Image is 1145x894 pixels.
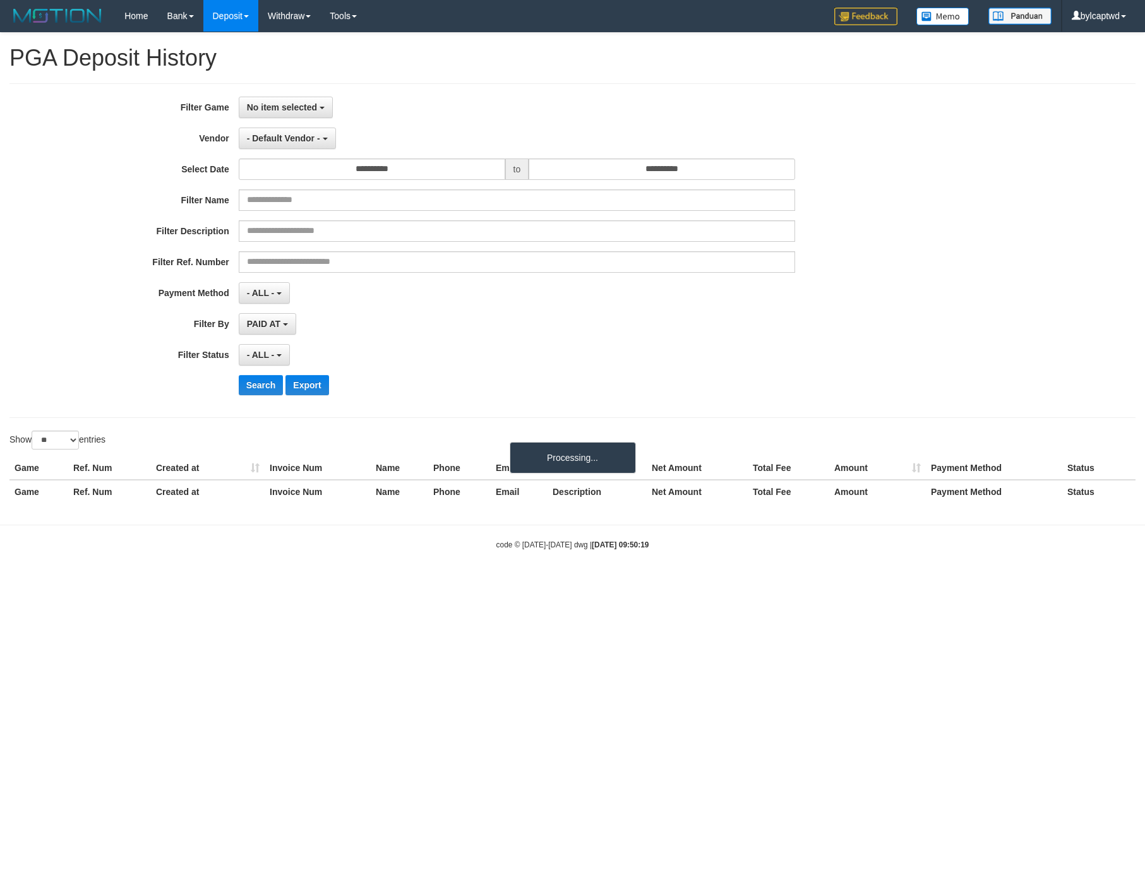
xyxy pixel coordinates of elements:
[926,480,1062,503] th: Payment Method
[247,319,280,329] span: PAID AT
[834,8,897,25] img: Feedback.jpg
[1062,456,1136,480] th: Status
[926,456,1062,480] th: Payment Method
[239,313,296,335] button: PAID AT
[265,480,371,503] th: Invoice Num
[371,456,428,480] th: Name
[151,480,265,503] th: Created at
[9,431,105,450] label: Show entries
[9,6,105,25] img: MOTION_logo.png
[491,456,548,480] th: Email
[239,375,284,395] button: Search
[247,133,320,143] span: - Default Vendor -
[428,480,491,503] th: Phone
[239,97,333,118] button: No item selected
[829,456,926,480] th: Amount
[748,456,829,480] th: Total Fee
[916,8,969,25] img: Button%20Memo.svg
[151,456,265,480] th: Created at
[247,288,275,298] span: - ALL -
[265,456,371,480] th: Invoice Num
[988,8,1052,25] img: panduan.png
[647,456,748,480] th: Net Amount
[68,480,151,503] th: Ref. Num
[32,431,79,450] select: Showentries
[505,158,529,180] span: to
[285,375,328,395] button: Export
[9,45,1136,71] h1: PGA Deposit History
[829,480,926,503] th: Amount
[9,480,68,503] th: Game
[247,102,317,112] span: No item selected
[592,540,649,549] strong: [DATE] 09:50:19
[247,350,275,360] span: - ALL -
[239,344,290,366] button: - ALL -
[428,456,491,480] th: Phone
[239,282,290,304] button: - ALL -
[68,456,151,480] th: Ref. Num
[491,480,548,503] th: Email
[510,442,636,474] div: Processing...
[548,480,647,503] th: Description
[239,128,336,149] button: - Default Vendor -
[1062,480,1136,503] th: Status
[9,456,68,480] th: Game
[496,540,649,549] small: code © [DATE]-[DATE] dwg |
[748,480,829,503] th: Total Fee
[647,480,748,503] th: Net Amount
[371,480,428,503] th: Name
